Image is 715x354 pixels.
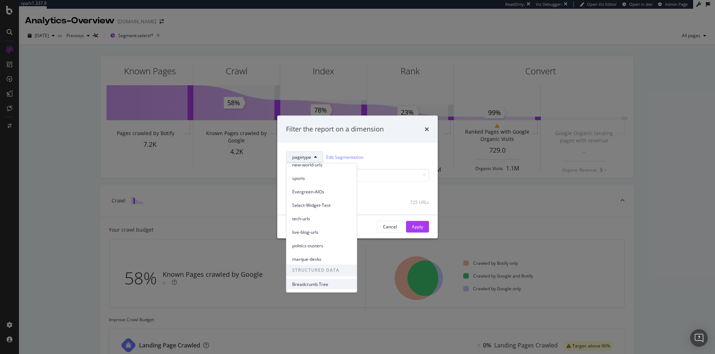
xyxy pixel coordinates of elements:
div: Filter the report on a dimension [286,125,384,134]
span: Select-Widget-Test [292,202,351,209]
span: Breadcrumb Tree [292,281,351,288]
button: Cancel [377,221,403,232]
div: Cancel [383,224,397,230]
span: tech-urls [292,216,351,222]
div: modal [277,116,438,239]
span: politics-ousters [292,243,351,249]
span: STRUCTURED DATA [286,264,357,276]
button: pagetype [286,151,323,163]
span: live-blog-urls [292,229,351,236]
div: Open Intercom Messenger [690,329,708,347]
span: sports [292,175,351,182]
span: marque-desks [292,256,351,263]
div: Apply [412,224,423,230]
div: Select all matching items [286,187,429,193]
span: Evergreen-AIOs [292,189,351,195]
button: Apply [406,221,429,232]
a: Edit Segmentation [326,153,363,161]
span: pagetype [292,154,311,160]
span: new-world-urls [292,162,351,168]
input: Search [286,169,429,181]
div: 725 URLs [393,199,429,205]
div: times [425,125,429,134]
